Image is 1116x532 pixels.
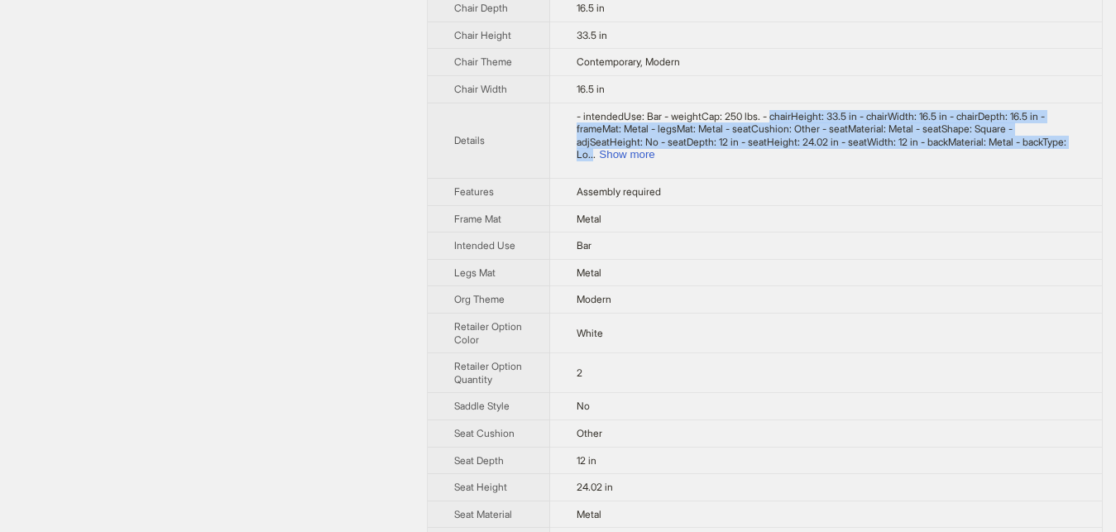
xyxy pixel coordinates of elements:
[454,55,512,68] span: Chair Theme
[454,185,494,198] span: Features
[577,110,1075,161] div: - intendedUse: Bar - weightCap: 250 lbs. - chairHeight: 33.5 in - chairWidth: 16.5 in - chairDept...
[577,29,607,41] span: 33.5 in
[454,360,522,386] span: Retailer Option Quantity
[454,213,501,225] span: Frame Mat
[454,134,485,146] span: Details
[577,55,680,68] span: Contemporary, Modern
[454,320,522,346] span: Retailer Option Color
[577,2,605,14] span: 16.5 in
[454,454,504,467] span: Seat Depth
[454,2,508,14] span: Chair Depth
[577,367,582,379] span: 2
[577,266,601,279] span: Metal
[577,400,590,412] span: No
[577,508,601,520] span: Metal
[454,400,510,412] span: Saddle Style
[577,293,611,305] span: Modern
[577,239,592,252] span: Bar
[454,239,515,252] span: Intended Use
[588,148,596,161] span: ...
[454,427,515,439] span: Seat Cushion
[577,481,613,493] span: 24.02 in
[454,481,507,493] span: Seat Height
[577,110,1066,161] span: - intendedUse: Bar - weightCap: 250 lbs. - chairHeight: 33.5 in - chairWidth: 16.5 in - chairDept...
[577,83,605,95] span: 16.5 in
[454,29,511,41] span: Chair Height
[577,213,601,225] span: Metal
[454,508,512,520] span: Seat Material
[454,293,505,305] span: Org Theme
[599,148,654,161] button: Expand
[577,327,603,339] span: White
[454,266,496,279] span: Legs Mat
[577,427,602,439] span: Other
[454,83,507,95] span: Chair Width
[577,185,661,198] span: Assembly required
[577,454,596,467] span: 12 in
